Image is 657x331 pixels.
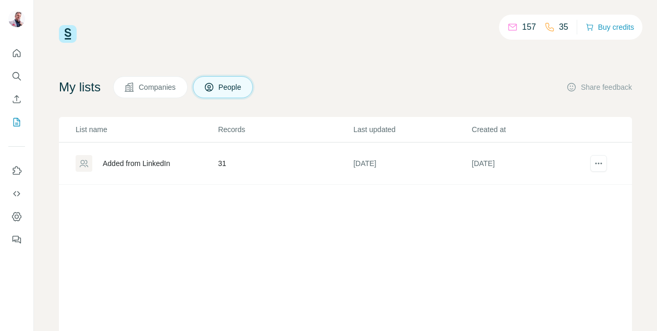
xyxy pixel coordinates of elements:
span: People [218,82,242,92]
p: Last updated [354,124,471,135]
button: Use Surfe on LinkedIn [8,161,25,180]
button: Share feedback [566,82,632,92]
img: Surfe Logo [59,25,77,43]
div: Added from LinkedIn [103,158,170,169]
td: [DATE] [471,143,590,185]
p: 35 [559,21,568,33]
button: Feedback [8,230,25,249]
h4: My lists [59,79,101,96]
img: Avatar [8,10,25,27]
button: Enrich CSV [8,90,25,109]
p: 157 [522,21,536,33]
p: Records [218,124,352,135]
button: Dashboard [8,207,25,226]
p: Created at [472,124,589,135]
p: List name [76,124,217,135]
td: [DATE] [353,143,471,185]
button: actions [590,155,607,172]
button: Use Surfe API [8,184,25,203]
button: My lists [8,113,25,132]
span: Companies [139,82,177,92]
button: Buy credits [586,20,634,34]
td: 31 [217,143,353,185]
button: Search [8,67,25,86]
button: Quick start [8,44,25,63]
